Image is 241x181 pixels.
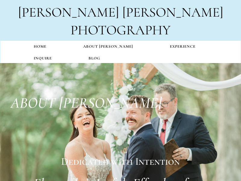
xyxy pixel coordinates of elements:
[152,41,214,52] a: EXPERIENCE
[18,4,119,21] span: [PERSON_NAME]
[65,41,152,52] a: ABOUT ARLENE
[70,52,118,64] a: BLOG
[70,22,171,38] span: PHOTOGRAPHY
[29,155,212,168] p: Dedicated with Intention
[122,4,223,21] span: [PERSON_NAME]
[15,41,65,52] a: Home
[11,94,161,112] em: ABOUT [PERSON_NAME]
[15,52,70,64] a: INQUIRE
